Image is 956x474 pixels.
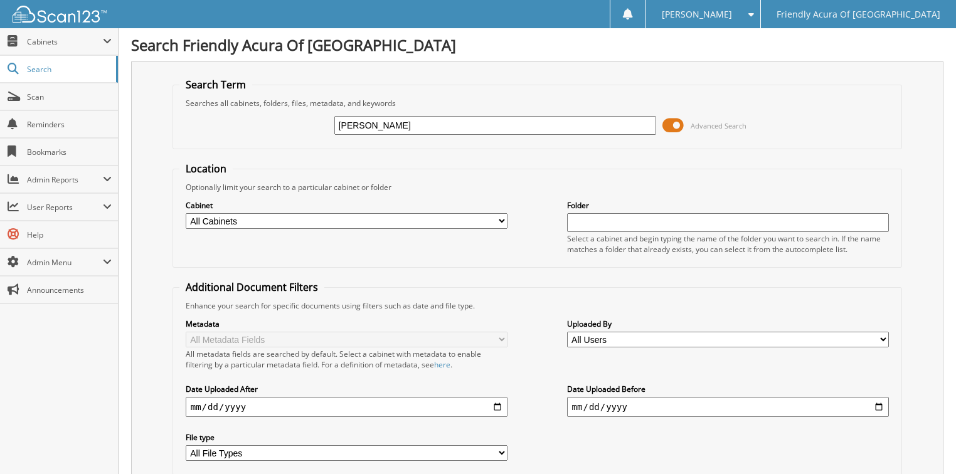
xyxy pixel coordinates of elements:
[186,319,508,329] label: Metadata
[27,174,103,185] span: Admin Reports
[893,414,956,474] iframe: Chat Widget
[179,300,896,311] div: Enhance your search for specific documents using filters such as date and file type.
[186,432,508,443] label: File type
[567,319,890,329] label: Uploaded By
[662,11,732,18] span: [PERSON_NAME]
[186,384,508,394] label: Date Uploaded After
[179,280,324,294] legend: Additional Document Filters
[567,384,890,394] label: Date Uploaded Before
[13,6,107,23] img: scan123-logo-white.svg
[567,397,890,417] input: end
[186,200,508,211] label: Cabinet
[27,64,110,75] span: Search
[186,349,508,370] div: All metadata fields are searched by default. Select a cabinet with metadata to enable filtering b...
[27,147,112,157] span: Bookmarks
[27,285,112,295] span: Announcements
[27,202,103,213] span: User Reports
[179,182,896,192] div: Optionally limit your search to a particular cabinet or folder
[186,397,508,417] input: start
[179,162,233,176] legend: Location
[777,11,940,18] span: Friendly Acura Of [GEOGRAPHIC_DATA]
[27,229,112,240] span: Help
[27,119,112,130] span: Reminders
[27,92,112,102] span: Scan
[691,121,746,130] span: Advanced Search
[567,200,890,211] label: Folder
[434,359,450,370] a: here
[27,36,103,47] span: Cabinets
[27,257,103,268] span: Admin Menu
[179,78,252,92] legend: Search Term
[179,98,896,108] div: Searches all cabinets, folders, files, metadata, and keywords
[567,233,890,255] div: Select a cabinet and begin typing the name of the folder you want to search in. If the name match...
[131,34,943,55] h1: Search Friendly Acura Of [GEOGRAPHIC_DATA]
